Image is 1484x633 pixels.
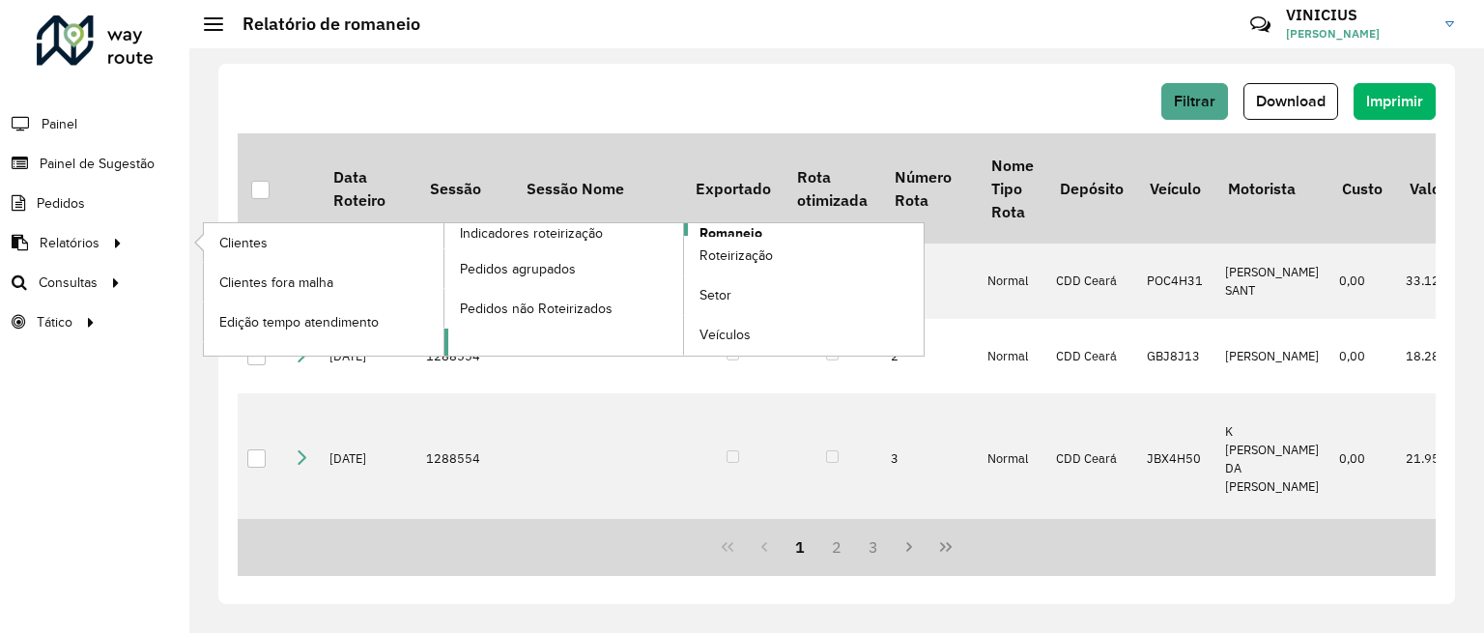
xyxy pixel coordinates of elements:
[204,302,443,341] a: Edição tempo atendimento
[1137,319,1215,394] td: GBJ8J13
[881,244,978,319] td: 1
[444,249,684,288] a: Pedidos agrupados
[204,263,443,302] a: Clientes fora malha
[219,273,333,293] span: Clientes fora malha
[1329,244,1396,319] td: 0,00
[881,133,978,244] th: Número Rota
[1396,319,1476,394] td: 18.281,99
[682,133,784,244] th: Exportado
[684,237,924,275] a: Roteirização
[1240,4,1281,45] a: Contato Rápido
[1215,319,1329,394] td: [PERSON_NAME]
[460,259,576,279] span: Pedidos agrupados
[39,273,98,293] span: Consultas
[1286,6,1431,24] h3: VINICIUS
[699,223,762,244] span: Romaneio
[1137,133,1215,244] th: Veículo
[1396,133,1476,244] th: Valor
[1174,93,1215,109] span: Filtrar
[219,233,268,253] span: Clientes
[684,316,924,355] a: Veículos
[37,193,85,214] span: Pedidos
[1161,83,1228,120] button: Filtrar
[978,133,1046,244] th: Nome Tipo Rota
[782,529,818,565] button: 1
[784,133,880,244] th: Rota otimizada
[881,319,978,394] td: 2
[699,245,773,266] span: Roteirização
[1396,244,1476,319] td: 33.125,42
[40,154,155,174] span: Painel de Sugestão
[1354,83,1436,120] button: Imprimir
[1215,244,1329,319] td: [PERSON_NAME] SANT
[1215,393,1329,524] td: K [PERSON_NAME] DA [PERSON_NAME]
[978,244,1046,319] td: Normal
[1137,393,1215,524] td: JBX4H50
[513,133,682,244] th: Sessão Nome
[320,133,416,244] th: Data Roteiro
[460,299,613,319] span: Pedidos não Roteirizados
[881,393,978,524] td: 3
[1329,393,1396,524] td: 0,00
[1137,244,1215,319] td: POC4H31
[1286,25,1431,43] span: [PERSON_NAME]
[219,312,379,332] span: Edição tempo atendimento
[684,276,924,315] a: Setor
[460,223,603,244] span: Indicadores roteirização
[1046,244,1136,319] td: CDD Ceará
[978,319,1046,394] td: Normal
[204,223,684,356] a: Indicadores roteirização
[1046,319,1136,394] td: CDD Ceará
[37,312,72,332] span: Tático
[1329,133,1396,244] th: Custo
[1243,83,1338,120] button: Download
[1396,393,1476,524] td: 21.955,85
[42,114,77,134] span: Painel
[40,233,100,253] span: Relatórios
[699,325,751,345] span: Veículos
[927,529,964,565] button: Last Page
[1046,393,1136,524] td: CDD Ceará
[855,529,892,565] button: 3
[320,393,416,524] td: [DATE]
[699,285,731,305] span: Setor
[1256,93,1326,109] span: Download
[416,133,513,244] th: Sessão
[444,289,684,328] a: Pedidos não Roteirizados
[818,529,855,565] button: 2
[1329,319,1396,394] td: 0,00
[1046,133,1136,244] th: Depósito
[416,393,513,524] td: 1288554
[223,14,420,35] h2: Relatório de romaneio
[978,393,1046,524] td: Normal
[1366,93,1423,109] span: Imprimir
[204,223,443,262] a: Clientes
[1215,133,1329,244] th: Motorista
[444,223,925,356] a: Romaneio
[892,529,928,565] button: Next Page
